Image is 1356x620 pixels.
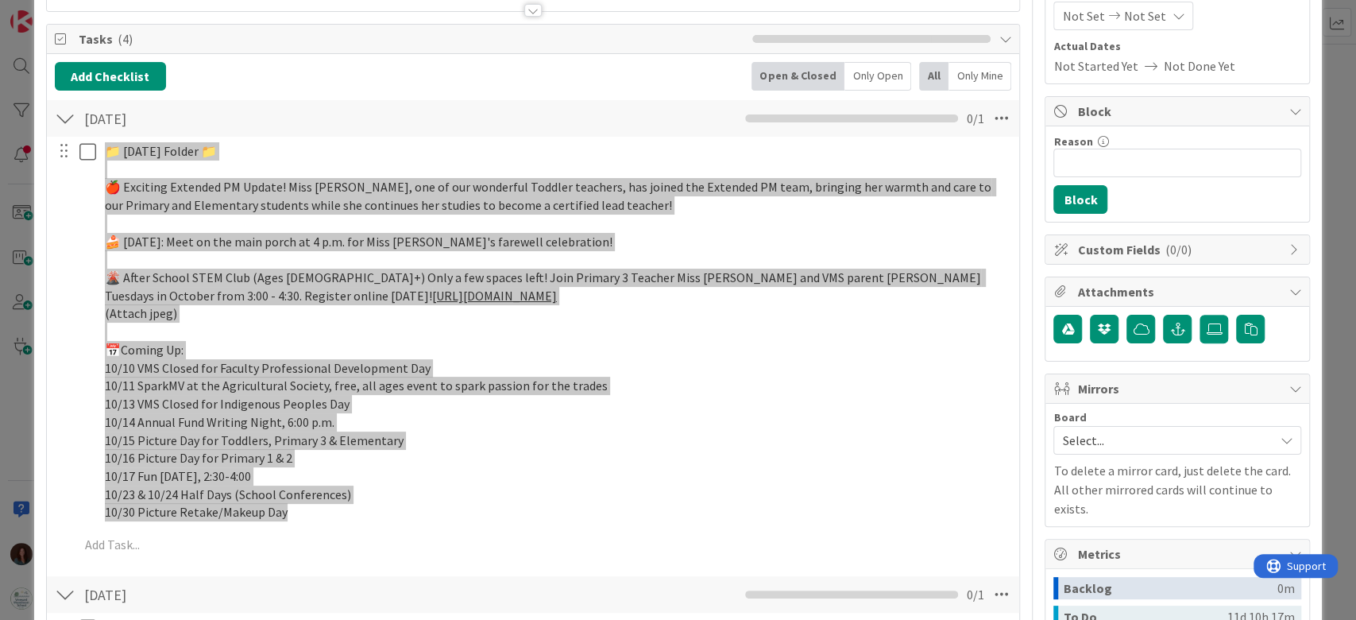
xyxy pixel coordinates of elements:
[1053,461,1301,518] p: To delete a mirror card, just delete the card. All other mirrored cards will continue to exists.
[1053,56,1138,76] span: Not Started Yet
[1277,577,1294,599] div: 0m
[105,449,1008,467] p: 10/16 Picture Day for Primary 1 & 2
[33,2,72,21] span: Support
[79,104,436,133] input: Add Checklist...
[105,377,1008,395] p: 10/11 SparkMV at the Agricultural Society, free, all ages event to spark passion for the trades
[1077,544,1281,564] span: Metrics
[105,359,1008,378] p: 10/10 VMS Closed for Faculty Professional Development Day
[105,486,1008,504] p: 10/23 & 10/24 Half Days (School Conferences)
[1123,6,1165,25] span: Not Set
[105,178,1008,214] p: 🍎 Exciting Extended PM Update! Miss [PERSON_NAME], one of our wonderful Toddler teachers, has joi...
[105,233,1008,251] p: 🍰 [DATE]: Meet on the main porch at 4 p.m. for Miss [PERSON_NAME]'s farewell celebration!
[1062,429,1265,451] span: Select...
[1062,6,1104,25] span: Not Set
[1077,102,1281,121] span: Block
[1053,134,1092,149] label: Reason
[118,31,133,47] span: ( 4 )
[1063,577,1277,599] div: Backlog
[1077,282,1281,301] span: Attachments
[55,62,166,91] button: Add Checklist
[105,413,1008,432] p: 10/14 Annual Fund Writing Night, 6:00 p.m.
[79,580,436,609] input: Add Checklist...
[1053,412,1086,423] span: Board
[432,288,557,304] a: [URL][DOMAIN_NAME]
[948,62,1011,91] div: Only Mine
[919,62,948,91] div: All
[966,109,983,128] span: 0 / 1
[844,62,911,91] div: Only Open
[105,142,1008,161] p: 📁 [DATE] Folder 📁
[1165,242,1191,258] span: ( 0/0 )
[105,503,1008,521] p: 10/30 Picture Retake/Makeup Day
[105,432,1008,450] p: 10/15 Picture Day for Toddlers, Primary 3 & Elementary
[79,29,745,48] span: Tasks
[1053,185,1107,214] button: Block
[966,585,983,604] span: 0 / 1
[1053,38,1301,55] span: Actual Dates
[1163,56,1234,76] span: Not Done Yet
[105,467,1008,486] p: 10/17 Fun [DATE], 2:30-4:00
[751,62,844,91] div: Open & Closed
[105,395,1008,413] p: 10/13 VMS Closed for Indigenous Peoples Day
[105,269,1008,304] p: 🌋 After School STEM Club (Ages [DEMOGRAPHIC_DATA]+) Only a few spaces left! Join Primary 3 Teache...
[105,304,1008,323] p: (Attach jpeg)
[105,341,1008,359] p: 📅Coming Up:
[1077,240,1281,259] span: Custom Fields
[1077,379,1281,398] span: Mirrors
